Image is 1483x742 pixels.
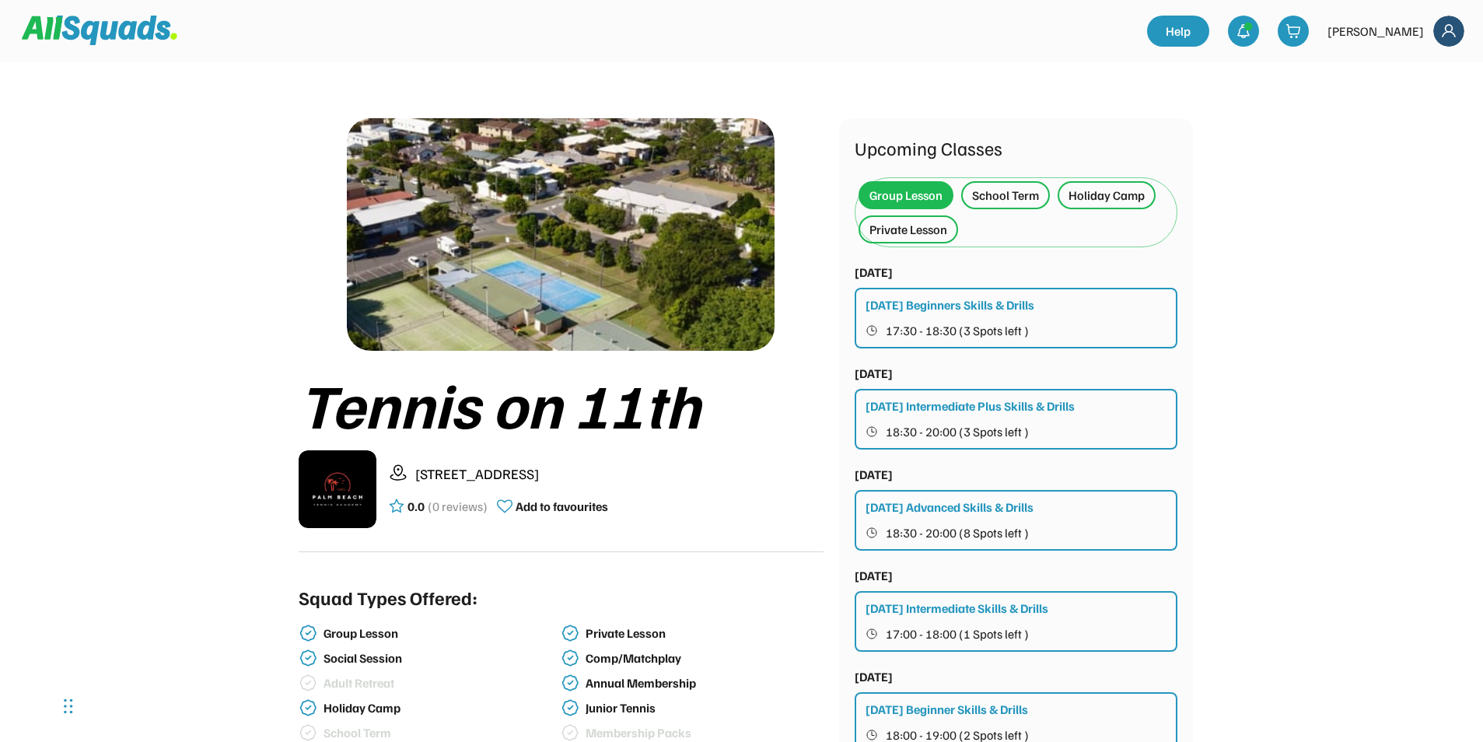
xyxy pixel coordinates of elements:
[516,497,608,516] div: Add to favourites
[866,599,1048,618] div: [DATE] Intermediate Skills & Drills
[561,723,579,742] img: check-verified-01%20%281%29.svg
[855,465,893,484] div: [DATE]
[561,624,579,642] img: check-verified-01.svg
[22,16,177,45] img: Squad%20Logo.svg
[299,624,317,642] img: check-verified-01.svg
[1327,22,1424,40] div: [PERSON_NAME]
[299,649,317,667] img: check-verified-01.svg
[299,723,317,742] img: check-verified-01%20%281%29.svg
[866,523,1168,543] button: 18:30 - 20:00 (8 Spots left )
[324,676,558,691] div: Adult Retreat
[866,320,1168,341] button: 17:30 - 18:30 (3 Spots left )
[586,676,820,691] div: Annual Membership
[869,186,943,205] div: Group Lesson
[972,186,1039,205] div: School Term
[866,397,1075,415] div: [DATE] Intermediate Plus Skills & Drills
[866,296,1034,314] div: [DATE] Beginners Skills & Drills
[299,674,317,692] img: check-verified-01%20%281%29.svg
[324,701,558,716] div: Holiday Camp
[886,628,1029,640] span: 17:00 - 18:00 (1 Spots left )
[299,369,824,438] div: Tennis on 11th
[586,626,820,641] div: Private Lesson
[886,324,1029,337] span: 17:30 - 18:30 (3 Spots left )
[1069,186,1145,205] div: Holiday Camp
[299,583,477,611] div: Squad Types Offered:
[855,134,1177,162] div: Upcoming Classes
[886,527,1029,539] span: 18:30 - 20:00 (8 Spots left )
[1147,16,1209,47] a: Help
[561,674,579,692] img: check-verified-01.svg
[855,566,893,585] div: [DATE]
[855,263,893,282] div: [DATE]
[324,726,558,740] div: School Term
[299,450,376,528] img: IMG_2979.png
[428,497,488,516] div: (0 reviews)
[1433,16,1464,47] img: Frame%2018.svg
[866,700,1028,719] div: [DATE] Beginner Skills & Drills
[869,220,947,239] div: Private Lesson
[586,701,820,716] div: Junior Tennis
[886,425,1029,438] span: 18:30 - 20:00 (3 Spots left )
[866,422,1168,442] button: 18:30 - 20:00 (3 Spots left )
[855,667,893,686] div: [DATE]
[886,729,1029,741] span: 18:00 - 19:00 (2 Spots left )
[561,649,579,667] img: check-verified-01.svg
[1285,23,1301,39] img: shopping-cart-01%20%281%29.svg
[415,464,824,485] div: [STREET_ADDRESS]
[866,624,1168,644] button: 17:00 - 18:00 (1 Spots left )
[347,118,775,351] img: 1000017423.png
[324,651,558,666] div: Social Session
[561,698,579,717] img: check-verified-01.svg
[324,626,558,641] div: Group Lesson
[586,651,820,666] div: Comp/Matchplay
[586,726,820,740] div: Membership Packs
[1236,23,1251,39] img: bell-03%20%281%29.svg
[299,698,317,717] img: check-verified-01.svg
[407,497,425,516] div: 0.0
[855,364,893,383] div: [DATE]
[866,498,1034,516] div: [DATE] Advanced Skills & Drills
